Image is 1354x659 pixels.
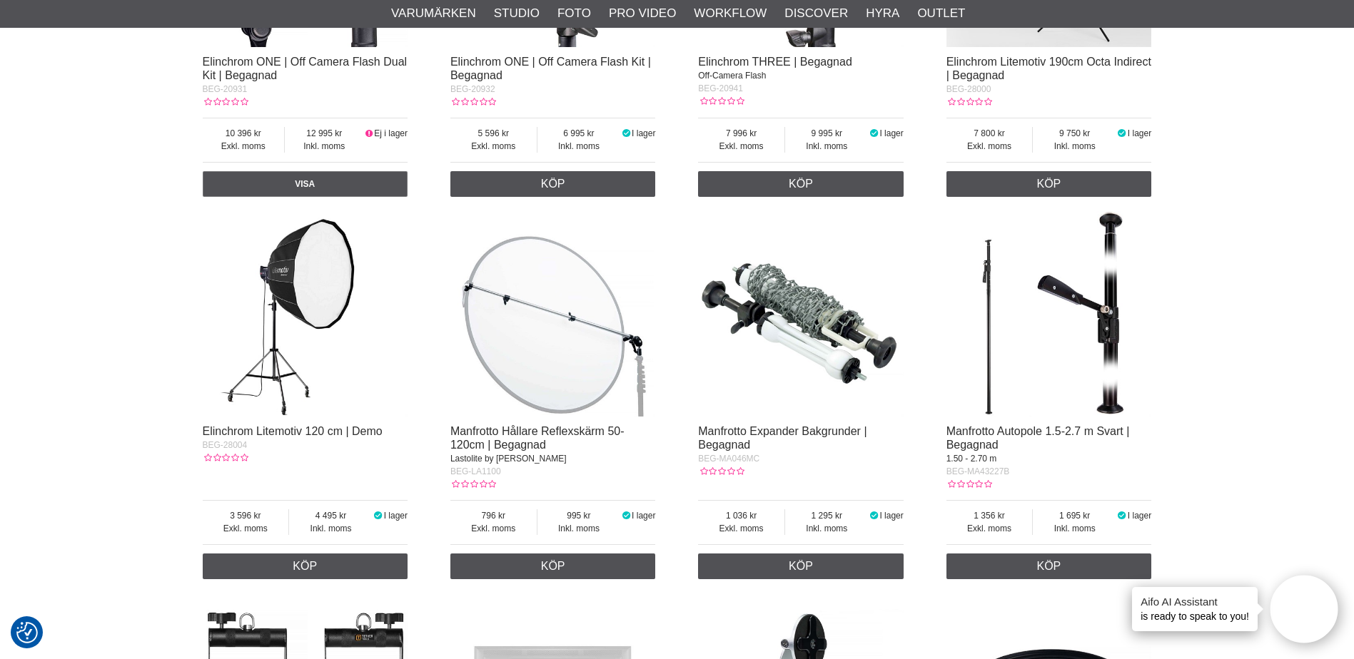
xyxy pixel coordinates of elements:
div: Kundbetyg: 0 [698,95,744,108]
span: Inkl. moms [785,140,869,153]
a: Köp [698,171,904,197]
a: Köp [946,171,1152,197]
span: BEG-MA43227B [946,466,1010,476]
span: Exkl. moms [946,522,1033,535]
span: Exkl. moms [698,522,784,535]
span: Exkl. moms [698,140,784,153]
span: I lager [384,511,408,521]
span: 1 036 [698,509,784,522]
a: Hyra [866,4,899,23]
span: BEG-20932 [450,84,495,94]
span: Lastolite by [PERSON_NAME] [450,454,567,464]
a: Workflow [694,4,767,23]
a: Manfrotto Hållare Reflexskärm 50-120cm | Begagnad [450,425,625,451]
span: Exkl. moms [450,522,537,535]
span: 1.50 - 2.70 m [946,454,997,464]
span: BEG-28000 [946,84,991,94]
span: BEG-20941 [698,83,743,93]
span: I lager [879,511,903,521]
span: Inkl. moms [285,140,364,153]
i: Ej i lager [364,128,375,138]
span: 6 995 [537,127,621,140]
i: I lager [869,128,880,138]
span: 995 [537,509,621,522]
a: Köp [203,553,408,579]
a: Manfrotto Expander Bakgrunder | Begagnad [698,425,867,451]
button: Samtyckesinställningar [16,620,38,645]
span: I lager [632,511,655,521]
a: Studio [494,4,540,23]
span: 1 356 [946,509,1033,522]
span: 796 [450,509,537,522]
span: 9 995 [785,127,869,140]
span: Exkl. moms [203,140,285,153]
a: Köp [450,171,656,197]
h4: Aifo AI Assistant [1141,594,1249,609]
span: Exkl. moms [946,140,1033,153]
a: Elinchrom THREE | Begagnad [698,56,852,68]
div: Kundbetyg: 0 [946,478,992,491]
span: I lager [1128,511,1151,521]
a: Elinchrom Litemotiv 120 cm | Demo [203,425,383,437]
a: Varumärken [391,4,476,23]
img: Manfrotto Autopole 1.5-2.7 m Svart | Begagnad [946,211,1152,417]
i: I lager [620,128,632,138]
span: Exkl. moms [203,522,289,535]
span: BEG-MA046MC [698,454,759,464]
i: I lager [869,511,880,521]
span: 7 800 [946,127,1033,140]
span: BEG-28004 [203,440,248,450]
div: Kundbetyg: 0 [450,96,496,108]
span: 1 295 [785,509,869,522]
span: 7 996 [698,127,784,140]
span: 3 596 [203,509,289,522]
span: 9 750 [1033,127,1116,140]
div: is ready to speak to you! [1132,587,1258,631]
span: 12 995 [285,127,364,140]
span: Off-Camera Flash [698,71,766,81]
img: Revisit consent button [16,622,38,643]
img: Manfrotto Hållare Reflexskärm 50-120cm | Begagnad [450,211,656,417]
a: Köp [946,553,1152,579]
span: Inkl. moms [1033,522,1116,535]
span: Ej i lager [374,128,408,138]
div: Kundbetyg: 0 [698,465,744,478]
a: Elinchrom Litemotiv 190cm Octa Indirect | Begagnad [946,56,1151,81]
span: Inkl. moms [537,140,621,153]
a: Köp [450,553,656,579]
span: Inkl. moms [537,522,621,535]
span: BEG-20931 [203,84,248,94]
div: Kundbetyg: 0 [203,96,248,108]
span: 10 396 [203,127,285,140]
span: Inkl. moms [1033,140,1116,153]
a: Elinchrom ONE | Off Camera Flash Dual Kit | Begagnad [203,56,408,81]
div: Kundbetyg: 0 [946,96,992,108]
a: Elinchrom ONE | Off Camera Flash Kit | Begagnad [450,56,651,81]
span: 4 495 [289,509,373,522]
i: I lager [1116,128,1128,138]
a: Discover [784,4,848,23]
span: 5 596 [450,127,537,140]
a: Pro Video [609,4,676,23]
a: Manfrotto Autopole 1.5-2.7 m Svart | Begagnad [946,425,1130,451]
a: Outlet [917,4,965,23]
a: Visa [203,171,408,197]
i: I lager [620,511,632,521]
a: Köp [698,553,904,579]
i: I lager [373,511,384,521]
a: Foto [557,4,591,23]
img: Manfrotto Expander Bakgrunder | Begagnad [698,211,904,417]
span: I lager [632,128,655,138]
span: Inkl. moms [785,522,869,535]
span: Exkl. moms [450,140,537,153]
img: Elinchrom Litemotiv 120 cm | Demo [203,211,408,417]
span: Inkl. moms [289,522,373,535]
span: 1 695 [1033,509,1116,522]
span: I lager [1128,128,1151,138]
div: Kundbetyg: 0 [450,478,496,491]
span: BEG-LA1100 [450,466,501,476]
span: I lager [879,128,903,138]
div: Kundbetyg: 0 [203,451,248,464]
i: I lager [1116,511,1128,521]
